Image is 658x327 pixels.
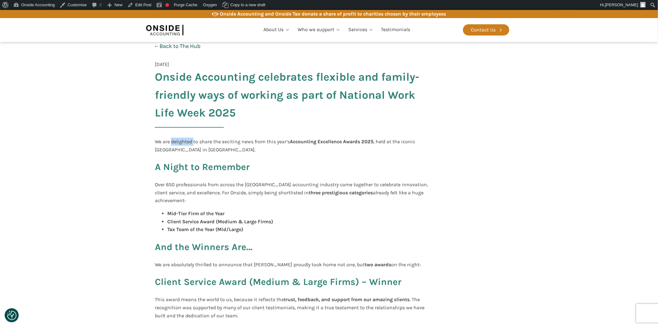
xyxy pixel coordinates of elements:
a: Testimonials [378,19,414,40]
strong: two awards [365,262,391,268]
strong: Accounting Excellence Awards 2025 [290,139,373,145]
a: About Us [260,19,294,40]
button: Consent Preferences [7,311,16,320]
strong: A Night to Remember [155,161,250,173]
div: Contact Us [471,26,496,34]
a: Who we support [294,19,345,40]
div: Onside Accounting and Onside Tax donate a share of profit to charities chosen by their employees [220,10,446,18]
strong: trust, feedback, and support from our amazing clients [284,296,410,302]
p: We are delighted to share the exciting news from this year’s , held at the iconic [GEOGRAPHIC_DAT... [155,138,431,154]
p: Over 650 professionals from across the [GEOGRAPHIC_DATA] accounting industry came together to cel... [155,181,431,205]
span: [DATE] [155,60,169,69]
strong: Tax Team of the Year (Mid/Large) [167,226,243,232]
p: We are absolutely thrilled to announce that [PERSON_NAME] proudly took home not one, but on the n... [155,261,431,269]
img: Revisit consent button [7,311,16,320]
a: ←Back to The Hub [149,38,206,54]
div: Focus keyphrase not set [165,3,169,7]
a: Services [345,19,378,40]
span: Onside Accounting celebrates flexible and family-friendly ways of working as part of National Wor... [155,68,431,122]
span: [PERSON_NAME] [605,2,638,7]
a: Contact Us [463,24,509,36]
img: Onside Accounting [146,23,183,37]
strong: three prestigious categories [309,190,373,196]
p: This award means the world to us, because it reflects the . The recognition was supported by many... [155,296,431,320]
strong: Client Service Award (Medium & Large Firms) – Winner [155,276,401,287]
b: ← [154,43,160,50]
strong: Mid-Tier Firm of the Year [167,211,225,216]
strong: And the Winners Are… [155,241,253,253]
strong: Client Service Award (Medium & Large Firms) [167,219,273,225]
